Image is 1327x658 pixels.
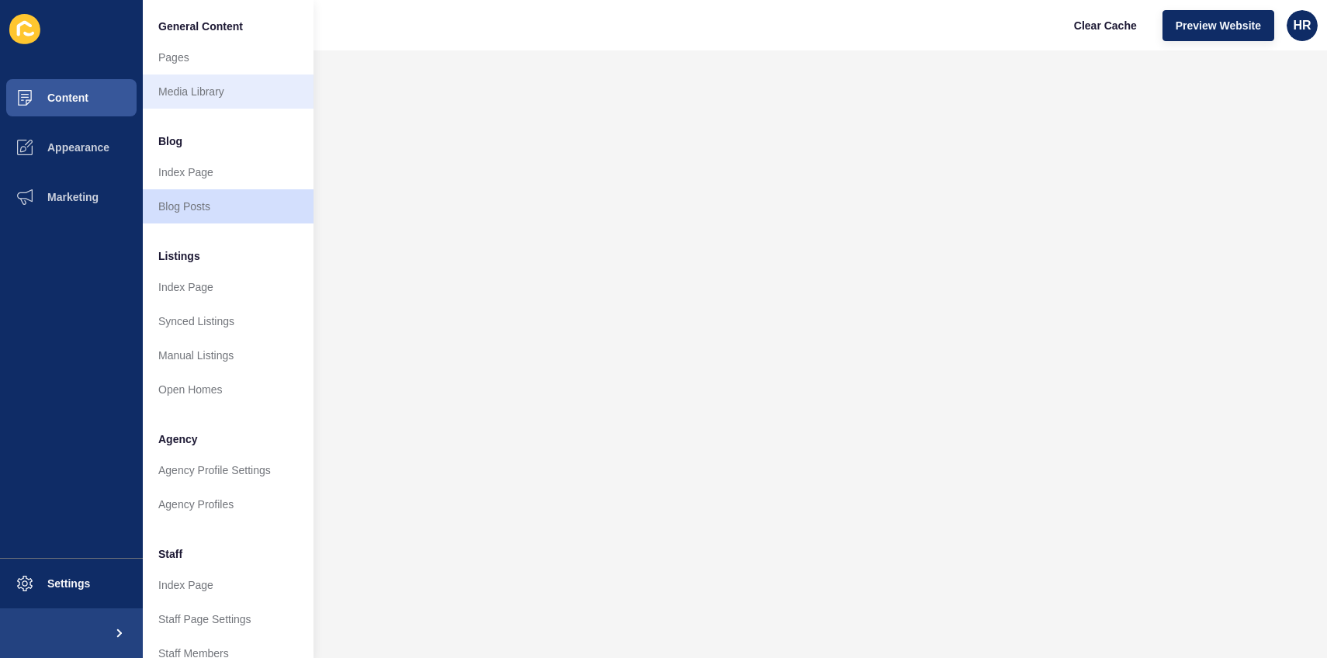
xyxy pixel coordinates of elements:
span: Blog [158,133,182,149]
a: Index Page [143,270,314,304]
span: Preview Website [1176,18,1261,33]
a: Agency Profiles [143,487,314,521]
a: Pages [143,40,314,74]
a: Blog Posts [143,189,314,223]
a: Staff Page Settings [143,602,314,636]
button: Preview Website [1162,10,1274,41]
span: Clear Cache [1074,18,1137,33]
a: Agency Profile Settings [143,453,314,487]
span: Staff [158,546,182,562]
a: Synced Listings [143,304,314,338]
a: Index Page [143,568,314,602]
a: Index Page [143,155,314,189]
button: Clear Cache [1061,10,1150,41]
a: Open Homes [143,372,314,407]
span: Agency [158,431,198,447]
span: General Content [158,19,243,34]
span: HR [1293,18,1311,33]
a: Media Library [143,74,314,109]
span: Listings [158,248,200,264]
a: Manual Listings [143,338,314,372]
